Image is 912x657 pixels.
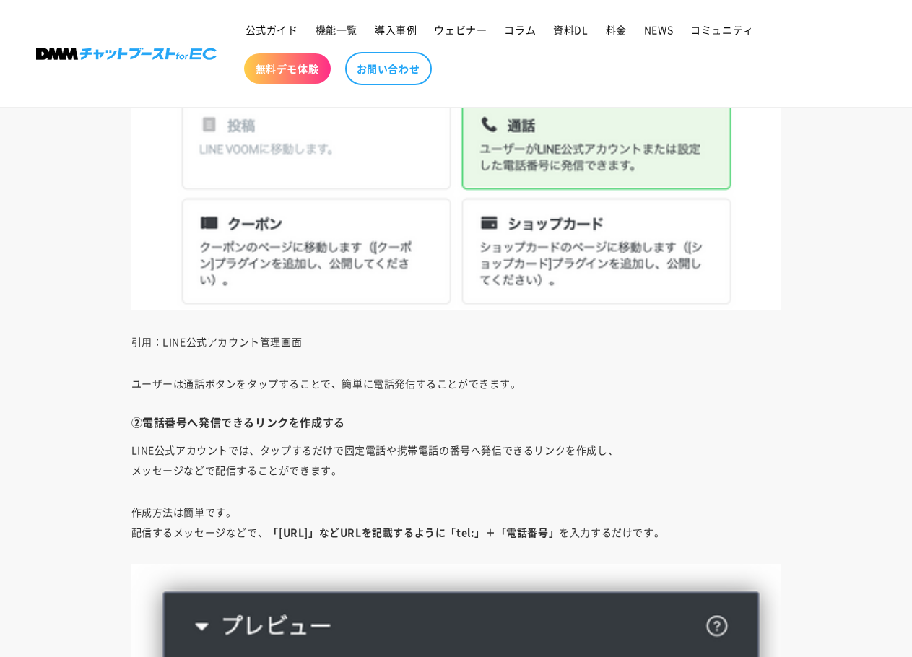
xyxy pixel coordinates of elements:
a: 料金 [597,14,635,45]
a: 資料DL [544,14,596,45]
span: コラム [504,23,536,36]
span: コミュニティ [690,23,754,36]
span: 公式ガイド [246,23,298,36]
a: お問い合わせ [345,52,432,85]
p: 作成方法は簡単です。 配信するメッセージなどで、 を入力するだけです。 [131,502,781,542]
p: LINE公式アカウントでは、タップするだけで固定電話や携帯電話の番号へ発信できるリンクを作成し、 メッセージなどで配信することができます。 [131,440,781,480]
span: 資料DL [553,23,588,36]
a: NEWS [635,14,682,45]
h4: ②電話番号へ発信できるリンクを作成する [131,415,781,430]
span: 導入事例 [375,23,417,36]
a: コラム [495,14,544,45]
a: コミュニティ [682,14,763,45]
strong: 「[URL]」などURLを記載するように「tel:」＋「電話番号」 [268,525,559,539]
span: 機能一覧 [316,23,357,36]
span: お問い合わせ [357,62,420,75]
p: ユーザーは通話ボタンをタップすることで、簡単に電話発信することができます。 [131,373,781,393]
span: ウェビナー [434,23,487,36]
a: 導入事例 [366,14,425,45]
a: 公式ガイド [237,14,307,45]
a: 無料デモ体験 [244,53,331,84]
img: 株式会社DMM Boost [36,48,217,60]
a: 機能一覧 [307,14,366,45]
p: 引用：LINE公式アカウント管理画面 [131,331,781,352]
span: 料金 [606,23,627,36]
span: 無料デモ体験 [256,62,319,75]
span: NEWS [644,23,673,36]
a: ウェビナー [425,14,495,45]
